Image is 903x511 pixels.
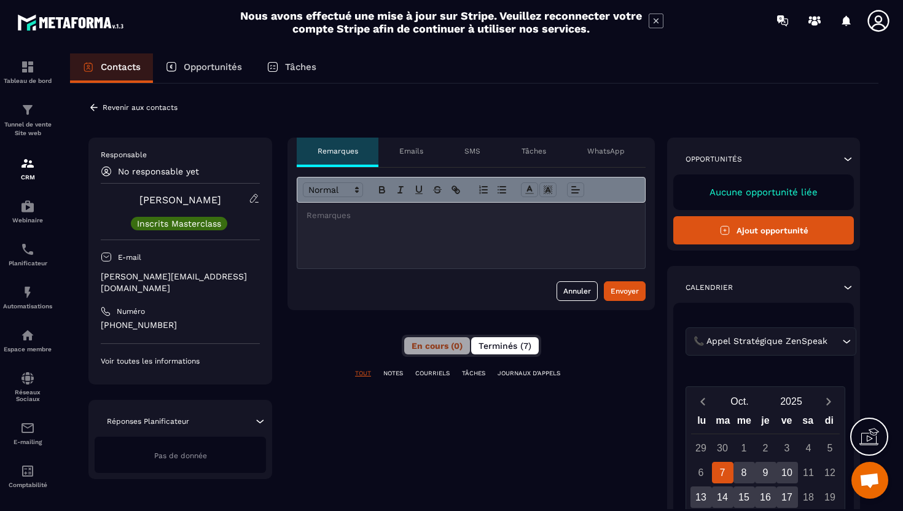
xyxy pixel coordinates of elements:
a: automationsautomationsAutomatisations [3,276,52,319]
p: Revenir aux contacts [103,103,178,112]
p: CRM [3,174,52,181]
div: 5 [819,437,841,459]
button: Envoyer [604,281,646,301]
p: Voir toutes les informations [101,356,260,366]
span: Pas de donnée [154,451,207,460]
img: social-network [20,371,35,386]
p: Aucune opportunité liée [686,187,842,198]
a: accountantaccountantComptabilité [3,454,52,497]
div: 30 [712,437,733,459]
a: [PERSON_NAME] [139,194,221,206]
p: Automatisations [3,303,52,310]
a: formationformationTableau de bord [3,50,52,93]
p: Comptabilité [3,482,52,488]
p: NOTES [383,369,403,378]
a: emailemailE-mailing [3,412,52,454]
div: 12 [819,462,841,483]
p: Numéro [117,306,145,316]
p: Tableau de bord [3,77,52,84]
div: 16 [755,486,776,508]
div: sa [797,412,819,434]
input: Search for option [830,335,839,348]
button: Next month [817,393,840,410]
div: 7 [712,462,733,483]
div: 9 [755,462,776,483]
p: TÂCHES [462,369,485,378]
img: accountant [20,464,35,478]
div: 13 [690,486,712,508]
span: Terminés (7) [479,341,531,351]
a: automationsautomationsWebinaire [3,190,52,233]
button: Previous month [691,393,714,410]
div: Envoyer [611,285,639,297]
p: Planificateur [3,260,52,267]
img: scheduler [20,242,35,257]
img: automations [20,285,35,300]
img: logo [17,11,128,34]
p: E-mail [118,252,141,262]
a: social-networksocial-networkRéseaux Sociaux [3,362,52,412]
div: 11 [798,462,819,483]
div: je [755,412,776,434]
p: Remarques [318,146,358,156]
img: automations [20,199,35,214]
div: ve [776,412,797,434]
a: formationformationTunnel de vente Site web [3,93,52,147]
p: Webinaire [3,217,52,224]
div: Search for option [686,327,856,356]
div: 6 [690,462,712,483]
p: Opportunités [686,154,742,164]
div: 29 [690,437,712,459]
p: Emails [399,146,423,156]
p: [PERSON_NAME][EMAIL_ADDRESS][DOMAIN_NAME] [101,271,260,294]
p: Réponses Planificateur [107,416,189,426]
div: 18 [798,486,819,508]
p: SMS [464,146,480,156]
p: No responsable yet [118,166,199,176]
p: Opportunités [184,61,242,72]
div: 8 [733,462,755,483]
p: TOUT [355,369,371,378]
button: Open years overlay [765,391,817,412]
p: WhatsApp [587,146,625,156]
p: Tunnel de vente Site web [3,120,52,138]
p: Responsable [101,150,260,160]
p: Tâches [285,61,316,72]
a: Opportunités [153,53,254,83]
p: Inscrits Masterclass [137,219,221,228]
div: 2 [755,437,776,459]
a: automationsautomationsEspace membre [3,319,52,362]
p: [PHONE_NUMBER] [101,319,260,331]
img: email [20,421,35,435]
p: Tâches [522,146,546,156]
button: Open months overlay [714,391,765,412]
span: 📞 Appel Stratégique ZenSpeak [690,335,830,348]
a: Contacts [70,53,153,83]
a: Tâches [254,53,329,83]
div: me [733,412,755,434]
a: schedulerschedulerPlanificateur [3,233,52,276]
div: 10 [776,462,798,483]
p: Réseaux Sociaux [3,389,52,402]
button: En cours (0) [404,337,470,354]
div: 3 [776,437,798,459]
div: di [818,412,840,434]
button: Ajout opportunité [673,216,854,244]
div: 19 [819,486,841,508]
div: 15 [733,486,755,508]
p: E-mailing [3,439,52,445]
p: Contacts [101,61,141,72]
button: Annuler [557,281,598,301]
span: En cours (0) [412,341,463,351]
button: Terminés (7) [471,337,539,354]
div: 17 [776,486,798,508]
div: ma [713,412,734,434]
div: 1 [733,437,755,459]
div: lu [691,412,713,434]
p: JOURNAUX D'APPELS [498,369,560,378]
h2: Nous avons effectué une mise à jour sur Stripe. Veuillez reconnecter votre compte Stripe afin de ... [240,9,643,35]
a: formationformationCRM [3,147,52,190]
p: Espace membre [3,346,52,353]
img: formation [20,103,35,117]
img: formation [20,60,35,74]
